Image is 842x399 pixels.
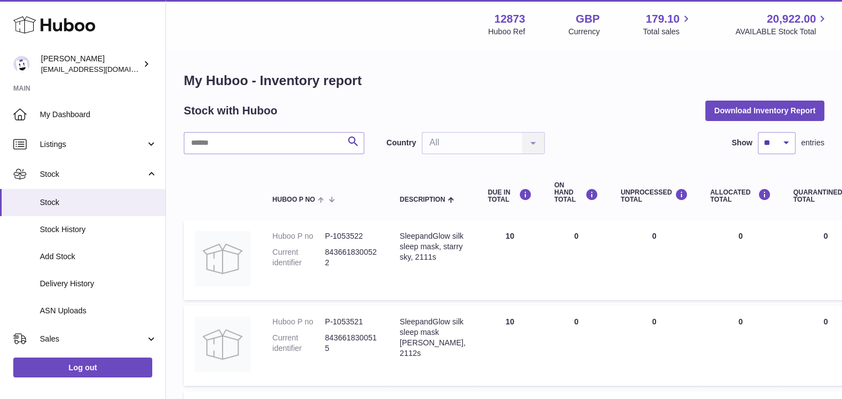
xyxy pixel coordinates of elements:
img: product image [195,231,250,286]
div: ON HAND Total [554,182,598,204]
h2: Stock with Huboo [184,103,277,118]
button: Download Inventory Report [705,101,824,120]
dd: 8436618300515 [325,333,378,354]
span: AVAILABLE Stock Total [735,27,829,37]
strong: GBP [576,12,600,27]
td: 0 [699,306,782,386]
div: [PERSON_NAME] [41,54,141,75]
img: product image [195,317,250,372]
td: 0 [609,220,699,300]
dt: Current identifier [272,333,325,354]
span: entries [801,138,824,148]
span: Sales [40,334,146,344]
dt: Huboo P no [272,317,325,327]
td: 10 [477,306,543,386]
span: Stock History [40,224,157,235]
a: 179.10 Total sales [643,12,692,37]
a: Log out [13,358,152,377]
td: 10 [477,220,543,300]
div: ALLOCATED Total [710,188,771,203]
div: DUE IN TOTAL [488,188,532,203]
div: Currency [569,27,600,37]
span: Stock [40,197,157,208]
dd: P-1053522 [325,231,378,242]
td: 0 [699,220,782,300]
span: Stock [40,169,146,180]
span: 0 [824,317,828,326]
label: Show [732,138,752,148]
span: Description [400,196,445,203]
span: Huboo P no [272,196,315,203]
span: [EMAIL_ADDRESS][DOMAIN_NAME] [41,65,163,73]
div: SleepandGlow silk sleep mask [PERSON_NAME], 2112s [400,317,466,359]
label: Country [386,138,416,148]
span: Total sales [643,27,692,37]
span: ASN Uploads [40,306,157,316]
td: 0 [543,220,609,300]
span: 0 [824,232,828,240]
span: Delivery History [40,279,157,289]
div: UNPROCESSED Total [621,188,688,203]
td: 0 [609,306,699,386]
strong: 12873 [494,12,525,27]
span: Add Stock [40,251,157,262]
a: 20,922.00 AVAILABLE Stock Total [735,12,829,37]
dd: P-1053521 [325,317,378,327]
dt: Huboo P no [272,231,325,242]
span: My Dashboard [40,109,157,120]
div: SleepandGlow silk sleep mask, starry sky, 2111s [400,231,466,262]
h1: My Huboo - Inventory report [184,72,824,90]
dd: 8436618300522 [325,247,378,268]
span: Listings [40,139,146,150]
img: tikhon.oleinikov@sleepandglow.com [13,56,30,72]
dt: Current identifier [272,247,325,268]
span: 20,922.00 [767,12,816,27]
div: Huboo Ref [488,27,525,37]
span: 179.10 [645,12,679,27]
td: 0 [543,306,609,386]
